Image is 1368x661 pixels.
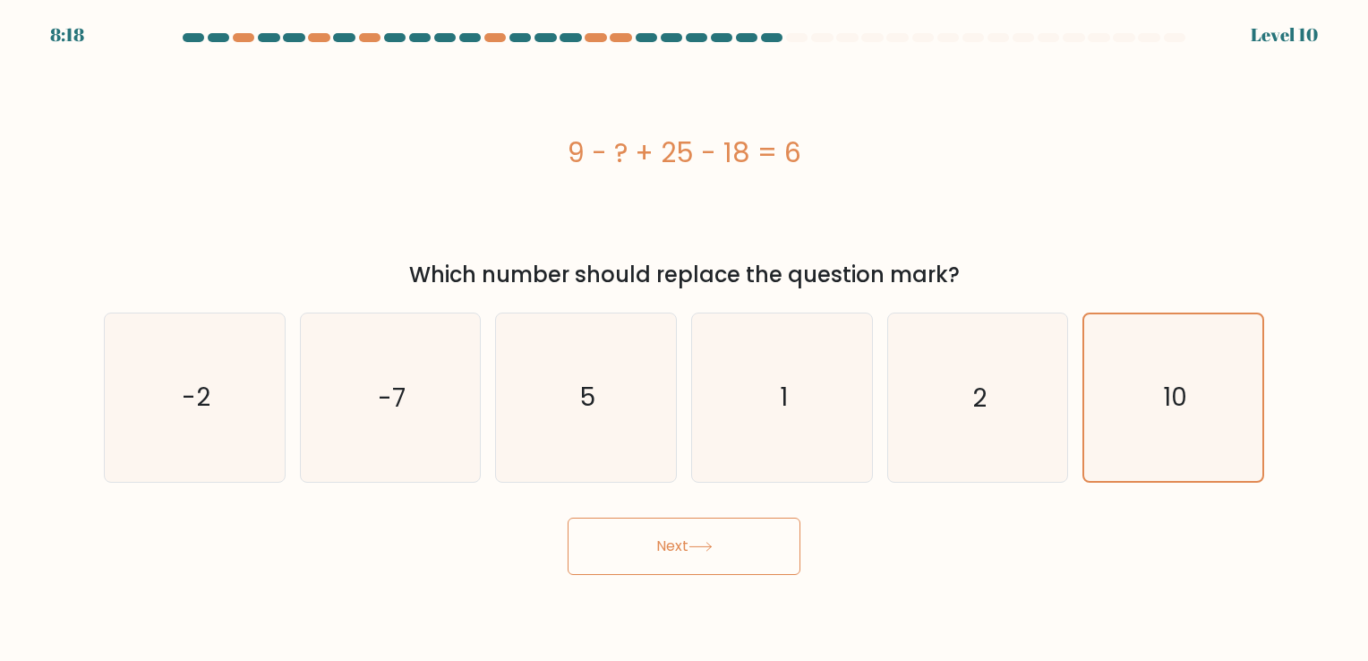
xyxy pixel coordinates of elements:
text: -7 [378,381,406,416]
div: 8:18 [50,21,84,48]
div: Level 10 [1251,21,1318,48]
button: Next [568,518,800,575]
text: -2 [182,381,210,416]
div: Which number should replace the question mark? [115,259,1253,291]
text: 10 [1163,381,1187,416]
div: 9 - ? + 25 - 18 = 6 [104,133,1264,173]
text: 2 [972,381,987,416]
text: 1 [780,381,788,416]
text: 5 [580,381,595,416]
